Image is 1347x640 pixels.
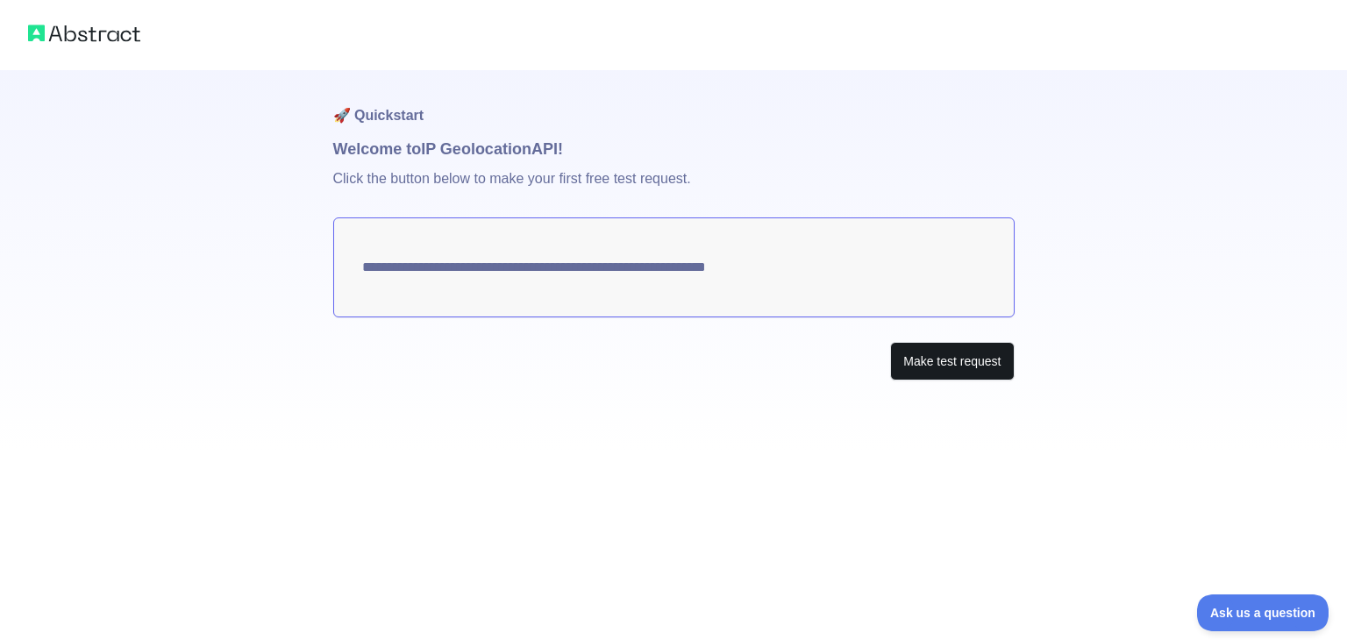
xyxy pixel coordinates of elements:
[333,161,1015,217] p: Click the button below to make your first free test request.
[890,342,1014,381] button: Make test request
[28,21,140,46] img: Abstract logo
[333,137,1015,161] h1: Welcome to IP Geolocation API!
[1197,594,1329,631] iframe: Toggle Customer Support
[333,70,1015,137] h1: 🚀 Quickstart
